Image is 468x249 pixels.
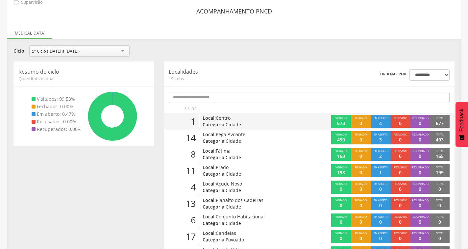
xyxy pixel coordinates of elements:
span: Visitado [335,182,347,186]
span: 13 [186,197,196,210]
p: 0 [340,186,342,192]
li: Visitados: 99.53% [32,96,82,102]
span: Em aberto [374,149,387,153]
label: Ordenar por [380,71,406,77]
span: 6 [191,214,196,227]
p: 0 [399,202,402,209]
span: Em aberto [374,165,387,169]
span: Fechado [355,149,367,153]
p: 0 [399,153,402,160]
span: Centro [216,115,231,121]
span: Cidade [226,121,241,128]
p: 0 [399,120,402,127]
header: Acompanhamento PNCD [196,5,272,17]
p: 0 [340,202,342,209]
span: Fátima [216,148,231,154]
span: Conjunto Habitacional [216,213,265,220]
p: 0 [359,186,362,192]
p: Localidades [169,68,289,76]
p: 3 [379,137,382,143]
span: Cidade [226,220,241,226]
p: Local: [203,181,296,187]
span: 1 [191,115,196,128]
span: Total [436,182,444,186]
span: Total [436,165,444,169]
li: Fechados: 0.00% [32,103,82,110]
p: Local: [203,115,296,121]
span: Em aberto [374,231,387,235]
span: Cidade [226,154,241,161]
span: Feedback [459,109,465,132]
p: 0 [438,235,441,242]
span: Candeias [216,230,236,236]
span: Em aberto [374,116,387,120]
span: Fechado [355,215,367,218]
span: Total [436,198,444,202]
span: Açude Novo [216,181,242,187]
span: Recuperado [412,133,429,136]
span: 11 [186,164,196,177]
p: 0 [359,153,362,160]
span: Recusado [394,215,407,218]
span: Recusado [394,165,407,169]
p: 4 [379,120,382,127]
p: 673 [337,120,345,127]
p: 0 [419,153,421,160]
span: Total [436,215,444,218]
p: 0 [419,137,421,143]
span: Fechado [355,182,367,186]
p: Categoria: [203,154,296,161]
span: Recuperado [412,149,429,153]
p: Categoria: [203,121,296,128]
p: Local: [203,131,296,138]
p: 490 [337,137,345,143]
p: Categoria: [203,187,296,194]
span: Recuperado [412,198,429,202]
span: Fechado [355,116,367,120]
span: Cidade [226,171,241,177]
span: 4 [191,181,196,194]
span: Em aberto [374,182,387,186]
label: Ciclo [13,48,24,54]
p: 0 [419,169,421,176]
p: 0 [419,186,421,192]
span: Total [436,231,444,235]
p: 493 [436,137,444,143]
p: Categoria: [203,171,296,177]
span: Visitado [335,231,347,235]
p: Local: [203,213,296,220]
span: Recuperado [412,215,429,218]
span: Recusado [394,149,407,153]
span: Cidade [226,204,241,210]
p: Categoria: [203,237,296,243]
p: 0 [399,219,402,225]
span: Recusado [394,198,407,202]
span: Recusado [394,182,407,186]
p: Sisloc [185,106,197,112]
p: 0 [399,137,402,143]
span: Cidade [226,138,241,144]
span: Visitado [335,133,347,136]
li: Em aberto: 0.47% [32,111,82,117]
p: 0 [340,219,342,225]
p: 198 [337,169,345,176]
span: 19 itens [169,76,289,82]
span: Visitado [335,198,347,202]
span: Cidade [226,187,241,193]
p: 0 [419,120,421,127]
div: 5º Ciclo ([DATE] a [DATE]) [32,48,80,54]
p: 0 [359,235,362,242]
span: Total [436,133,444,136]
span: Fechado [355,231,367,235]
p: 0 [359,137,362,143]
span: Pega Avoante [216,131,245,137]
p: 0 [359,120,362,127]
p: 0 [340,235,342,242]
p: Local: [203,164,296,171]
span: Visitado [335,215,347,218]
p: Local: [203,197,296,204]
span: 8 [191,148,196,161]
span: Recusado [394,231,407,235]
span: Visitado [335,149,347,153]
span: Em aberto [374,215,387,218]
